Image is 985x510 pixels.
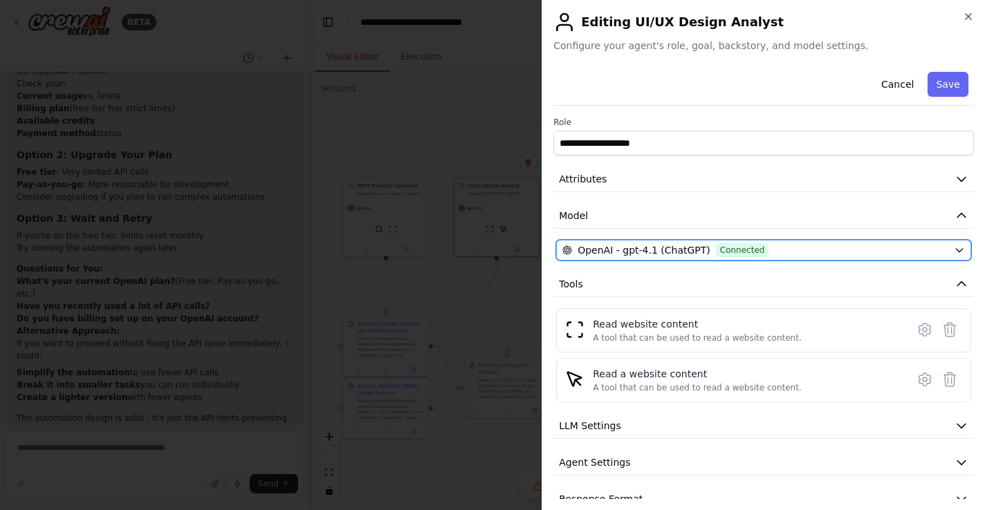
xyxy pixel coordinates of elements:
[553,450,974,475] button: Agent Settings
[912,317,937,342] button: Configure tool
[553,272,974,297] button: Tools
[565,370,584,389] img: ScrapeElementFromWebsiteTool
[556,240,971,261] button: OpenAI - gpt-4.1 (ChatGPT)Connected
[553,39,974,53] span: Configure your agent's role, goal, backstory, and model settings.
[553,413,974,439] button: LLM Settings
[559,492,643,506] span: Response Format
[912,367,937,392] button: Configure tool
[559,419,621,433] span: LLM Settings
[593,367,802,381] div: Read a website content
[593,382,802,393] div: A tool that can be used to read a website content.
[565,320,584,339] img: ScrapeWebsiteTool
[559,455,630,469] span: Agent Settings
[553,117,974,128] label: Role
[593,317,802,331] div: Read website content
[553,167,974,192] button: Attributes
[559,277,583,291] span: Tools
[578,243,710,257] span: OpenAI - gpt-4.1 (ChatGPT)
[937,317,962,342] button: Delete tool
[553,203,974,229] button: Model
[559,172,607,186] span: Attributes
[559,209,588,223] span: Model
[873,72,922,97] button: Cancel
[937,367,962,392] button: Delete tool
[928,72,968,97] button: Save
[716,243,769,257] span: Connected
[553,11,974,33] h2: Editing UI/UX Design Analyst
[593,332,802,343] div: A tool that can be used to read a website content.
